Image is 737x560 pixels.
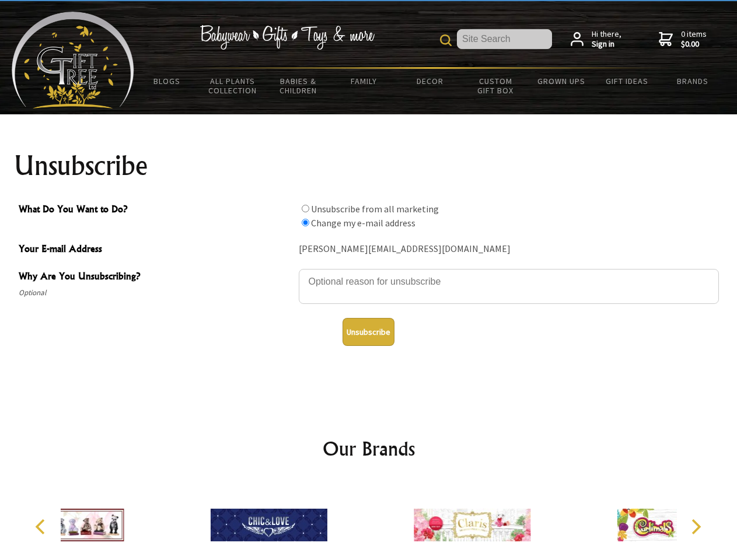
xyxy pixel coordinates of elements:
[12,12,134,108] img: Babyware - Gifts - Toys and more...
[592,29,621,50] span: Hi there,
[299,240,719,258] div: [PERSON_NAME][EMAIL_ADDRESS][DOMAIN_NAME]
[29,514,55,540] button: Previous
[660,69,726,93] a: Brands
[331,69,397,93] a: Family
[19,242,293,258] span: Your E-mail Address
[659,29,707,50] a: 0 items$0.00
[592,39,621,50] strong: Sign in
[440,34,452,46] img: product search
[302,219,309,226] input: What Do You Want to Do?
[528,69,594,93] a: Grown Ups
[311,217,415,229] label: Change my e-mail address
[681,29,707,50] span: 0 items
[200,25,375,50] img: Babywear - Gifts - Toys & more
[200,69,266,103] a: All Plants Collection
[681,39,707,50] strong: $0.00
[311,203,439,215] label: Unsubscribe from all marketing
[19,202,293,219] span: What Do You Want to Do?
[594,69,660,93] a: Gift Ideas
[683,514,708,540] button: Next
[463,69,529,103] a: Custom Gift Box
[19,286,293,300] span: Optional
[343,318,394,346] button: Unsubscribe
[19,269,293,286] span: Why Are You Unsubscribing?
[571,29,621,50] a: Hi there,Sign in
[302,205,309,212] input: What Do You Want to Do?
[299,269,719,304] textarea: Why Are You Unsubscribing?
[134,69,200,93] a: BLOGS
[457,29,552,49] input: Site Search
[23,435,714,463] h2: Our Brands
[266,69,331,103] a: Babies & Children
[397,69,463,93] a: Decor
[14,152,724,180] h1: Unsubscribe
